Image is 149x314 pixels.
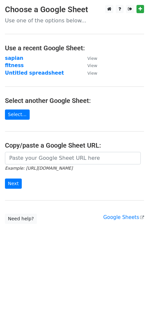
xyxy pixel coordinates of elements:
a: Untitled spreadsheet [5,70,64,76]
h4: Use a recent Google Sheet: [5,44,144,52]
a: View [81,62,97,68]
p: Use one of the options below... [5,17,144,24]
a: sapian [5,55,23,61]
small: View [87,71,97,76]
a: Select... [5,109,30,120]
h3: Choose a Google Sheet [5,5,144,14]
input: Next [5,179,22,189]
a: View [81,55,97,61]
small: View [87,63,97,68]
a: Google Sheets [103,214,144,220]
a: fitness [5,62,24,68]
input: Paste your Google Sheet URL here [5,152,141,164]
a: View [81,70,97,76]
h4: Copy/paste a Google Sheet URL: [5,141,144,149]
a: Need help? [5,214,37,224]
h4: Select another Google Sheet: [5,97,144,105]
small: Example: [URL][DOMAIN_NAME] [5,166,73,171]
small: View [87,56,97,61]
